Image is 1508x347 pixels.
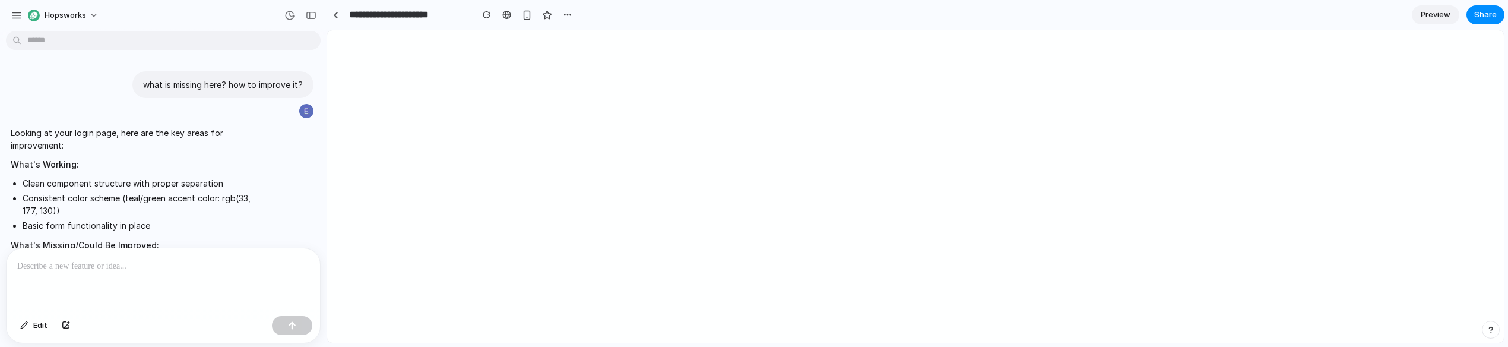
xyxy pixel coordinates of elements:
strong: What's Working: [11,159,79,169]
strong: What's Missing/Could Be Improved: [11,240,159,250]
span: Edit [33,320,47,332]
span: Hopsworks [45,10,86,21]
li: Clean component structure with proper separation [23,177,256,190]
span: Share [1474,9,1497,21]
li: Basic form functionality in place [23,219,256,232]
button: Edit [14,316,53,335]
a: Preview [1412,5,1459,24]
p: Looking at your login page, here are the key areas for improvement: [11,127,256,152]
button: Hopsworks [23,6,104,25]
span: Preview [1421,9,1450,21]
p: what is missing here? how to improve it? [143,78,303,91]
button: Share [1466,5,1504,24]
li: Consistent color scheme (teal/green accent color: rgb(33, 177, 130)) [23,192,256,217]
